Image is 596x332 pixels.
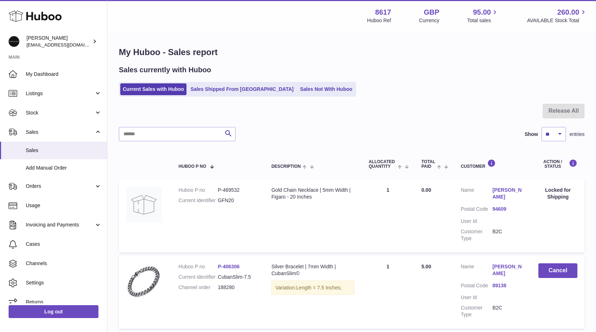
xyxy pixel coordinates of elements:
span: Channels [26,260,102,267]
strong: 8617 [375,8,391,17]
span: 5.00 [421,264,431,269]
span: Huboo P no [179,164,206,169]
a: Sales Not With Huboo [297,83,355,95]
a: 89138 [493,282,524,289]
td: 1 [362,180,414,252]
span: Length = 7.5 Inches; [296,285,341,290]
dt: Name [461,263,493,279]
dt: User Id [461,218,493,225]
span: entries [570,131,585,138]
img: Cuban-Bracelet-1.png [126,263,162,298]
dd: P-469532 [218,187,257,194]
div: Gold Chain Necklace | 5mm Width | Figaro - 20 Inches [271,187,354,200]
dt: Customer Type [461,304,493,318]
span: Add Manual Order [26,165,102,171]
dd: CubanSlim-7.5 [218,274,257,280]
span: Orders [26,183,94,190]
div: Silver Bracelet | 7mm Width | CubanSlim© [271,263,354,277]
dt: Current identifier [179,197,218,204]
a: Sales Shipped From [GEOGRAPHIC_DATA] [188,83,296,95]
div: [PERSON_NAME] [26,35,91,48]
span: Total paid [421,160,435,169]
span: My Dashboard [26,71,102,78]
div: Locked for Shipping [538,187,577,200]
h1: My Huboo - Sales report [119,47,585,58]
a: P-406306 [218,264,240,269]
dd: B2C [493,228,524,242]
span: Stock [26,109,94,116]
div: Action / Status [538,159,577,169]
td: 1 [362,256,414,329]
span: Total sales [467,17,499,24]
span: Usage [26,202,102,209]
h2: Sales currently with Huboo [119,65,211,75]
dd: B2C [493,304,524,318]
a: [PERSON_NAME] [493,263,524,277]
span: ALLOCATED Quantity [369,160,396,169]
span: [EMAIL_ADDRESS][DOMAIN_NAME] [26,42,105,48]
dt: Postal Code [461,206,493,214]
dt: Channel order [179,284,218,291]
a: Current Sales with Huboo [120,83,186,95]
div: Huboo Ref [367,17,391,24]
dt: Customer Type [461,228,493,242]
button: Cancel [538,263,577,278]
dt: Huboo P no [179,263,218,270]
span: AVAILABLE Stock Total [527,17,587,24]
dd: GFN20 [218,197,257,204]
dt: Huboo P no [179,187,218,194]
span: 0.00 [421,187,431,193]
img: no-photo.jpg [126,187,162,223]
span: Returns [26,299,102,306]
div: Variation: [271,280,354,295]
span: Settings [26,279,102,286]
dt: Postal Code [461,282,493,291]
div: Customer [461,159,524,169]
span: Description [271,164,301,169]
img: hello@alfredco.com [9,36,19,47]
span: Sales [26,129,94,136]
dt: Name [461,187,493,202]
span: Listings [26,90,94,97]
span: Sales [26,147,102,154]
a: 94609 [493,206,524,213]
a: 260.00 AVAILABLE Stock Total [527,8,587,24]
dt: User Id [461,294,493,301]
dd: 188280 [218,284,257,291]
label: Show [525,131,538,138]
div: Currency [419,17,440,24]
span: Invoicing and Payments [26,221,94,228]
span: 95.00 [473,8,491,17]
dt: Current identifier [179,274,218,280]
strong: GBP [424,8,439,17]
a: [PERSON_NAME] [493,187,524,200]
a: 95.00 Total sales [467,8,499,24]
span: Cases [26,241,102,248]
a: Log out [9,305,98,318]
span: 260.00 [557,8,579,17]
